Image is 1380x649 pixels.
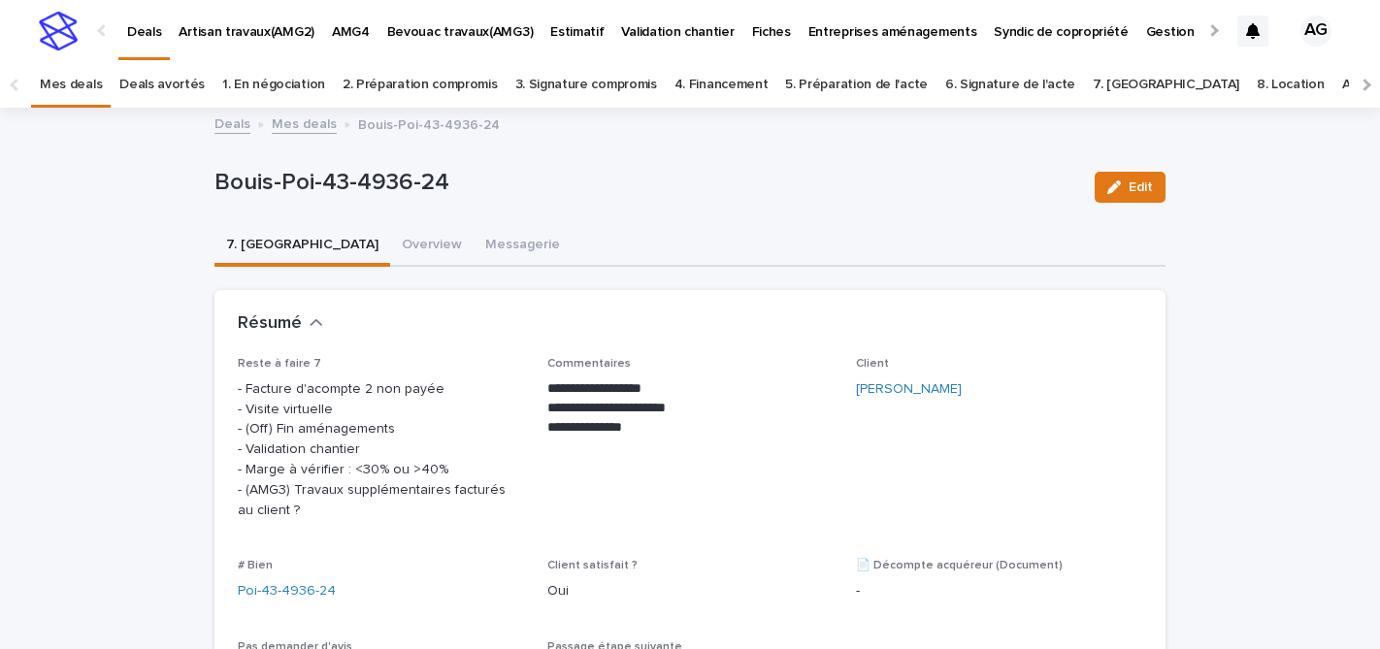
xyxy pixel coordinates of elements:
[238,379,524,521] p: - Facture d'acompte 2 non payée - Visite virtuelle - (Off) Fin aménagements - Validation chantier...
[1095,172,1166,203] button: Edit
[856,560,1063,571] span: 📄 Décompte acquéreur (Document)
[214,112,250,134] a: Deals
[856,358,889,370] span: Client
[674,62,769,108] a: 4. Financement
[547,581,834,601] p: Oui
[1093,62,1239,108] a: 7. [GEOGRAPHIC_DATA]
[214,226,390,267] button: 7. [GEOGRAPHIC_DATA]
[222,62,325,108] a: 1. En négociation
[39,12,78,50] img: stacker-logo-s-only.png
[214,169,1079,197] p: Bouis-Poi-43-4936-24
[119,62,205,108] a: Deals avortés
[390,226,474,267] button: Overview
[272,112,337,134] a: Mes deals
[474,226,572,267] button: Messagerie
[856,581,1142,601] p: -
[238,313,302,335] h2: Résumé
[358,113,500,134] p: Bouis-Poi-43-4936-24
[945,62,1075,108] a: 6. Signature de l'acte
[515,62,657,108] a: 3. Signature compromis
[238,581,336,601] a: Poi-43-4936-24
[856,379,962,400] a: [PERSON_NAME]
[785,62,928,108] a: 5. Préparation de l'acte
[343,62,498,108] a: 2. Préparation compromis
[1300,16,1331,47] div: AG
[238,313,323,335] button: Résumé
[238,358,321,370] span: Reste à faire 7
[547,560,638,571] span: Client satisfait ?
[547,358,631,370] span: Commentaires
[1129,180,1153,194] span: Edit
[1257,62,1325,108] a: 8. Location
[40,62,102,108] a: Mes deals
[238,560,273,571] span: # Bien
